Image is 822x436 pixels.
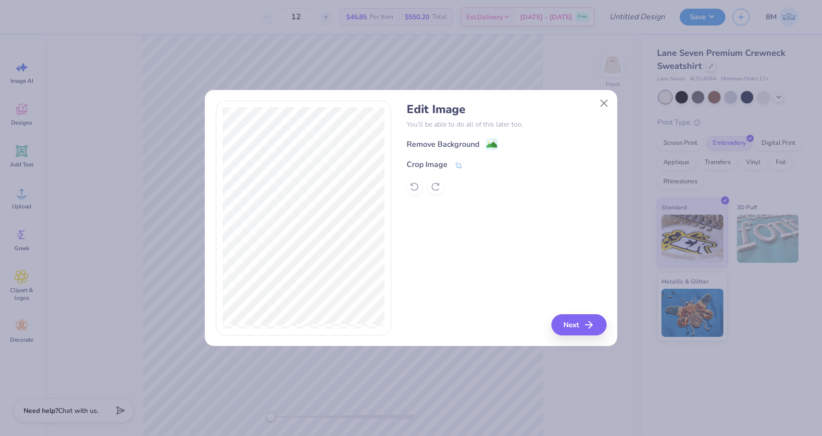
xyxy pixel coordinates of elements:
h4: Edit Image [407,103,606,116]
p: You’ll be able to do all of this later too. [407,119,606,129]
button: Close [595,94,613,112]
button: Next [551,314,607,335]
div: Crop Image [407,159,448,170]
div: Remove Background [407,139,479,150]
